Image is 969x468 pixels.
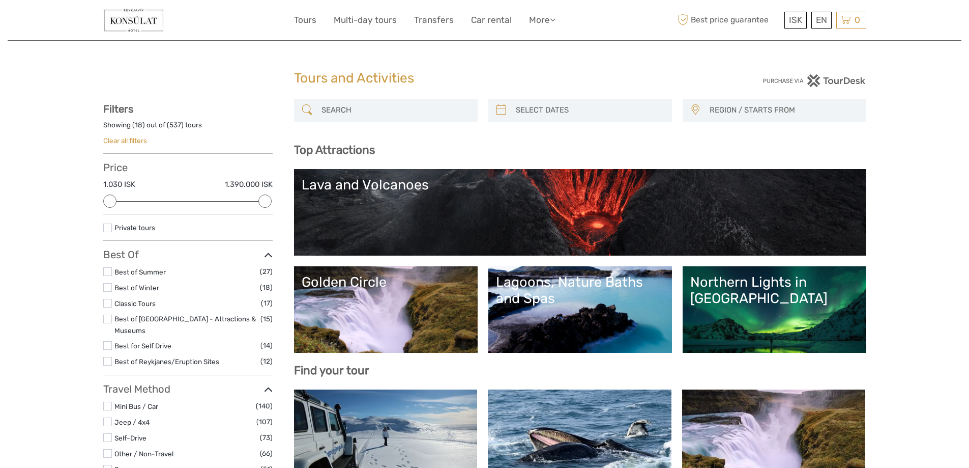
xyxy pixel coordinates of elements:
[260,355,273,367] span: (12)
[496,274,664,345] a: Lagoons, Nature Baths and Spas
[103,249,273,261] h3: Best Of
[512,101,667,119] input: SELECT DATES
[294,13,316,27] a: Tours
[294,364,369,377] b: Find your tour
[135,120,142,130] label: 18
[103,161,273,174] h3: Price
[114,450,173,458] a: Other / Non-Travel
[114,224,155,232] a: Private tours
[114,342,171,350] a: Best for Self Drive
[302,177,859,193] div: Lava and Volcanoes
[260,266,273,278] span: (27)
[114,268,166,276] a: Best of Summer
[103,136,147,145] a: Clear all filters
[496,274,664,307] div: Lagoons, Nature Baths and Spas
[317,101,473,119] input: SEARCH
[256,400,273,412] span: (140)
[529,13,555,27] a: More
[705,102,861,119] button: REGION / STARTS FROM
[114,402,158,410] a: Mini Bus / Car
[471,13,512,27] a: Car rental
[260,340,273,351] span: (14)
[853,15,862,25] span: 0
[302,274,470,345] a: Golden Circle
[690,274,859,345] a: Northern Lights in [GEOGRAPHIC_DATA]
[789,15,802,25] span: ISK
[114,299,156,308] a: Classic Tours
[256,416,273,428] span: (107)
[302,274,470,290] div: Golden Circle
[103,103,133,115] strong: Filters
[103,383,273,395] h3: Travel Method
[169,120,181,130] label: 537
[260,448,273,459] span: (66)
[762,74,866,87] img: PurchaseViaTourDesk.png
[225,179,273,190] label: 1.390.000 ISK
[103,120,273,136] div: Showing ( ) out of ( ) tours
[414,13,454,27] a: Transfers
[114,284,159,292] a: Best of Winter
[103,179,135,190] label: 1.030 ISK
[334,13,397,27] a: Multi-day tours
[294,70,676,87] h1: Tours and Activities
[294,143,375,157] b: Top Attractions
[676,12,782,29] span: Best price guarantee
[260,313,273,325] span: (15)
[302,177,859,248] a: Lava and Volcanoes
[260,282,273,293] span: (18)
[114,357,219,366] a: Best of Reykjanes/Eruption Sites
[114,315,256,335] a: Best of [GEOGRAPHIC_DATA] - Attractions & Museums
[114,418,150,426] a: Jeep / 4x4
[260,432,273,444] span: (73)
[261,297,273,309] span: (17)
[811,12,832,29] div: EN
[114,434,146,442] a: Self-Drive
[103,8,164,33] img: 351-c02e8c69-862c-4e8d-b62f-a899add119d8_logo_small.jpg
[690,274,859,307] div: Northern Lights in [GEOGRAPHIC_DATA]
